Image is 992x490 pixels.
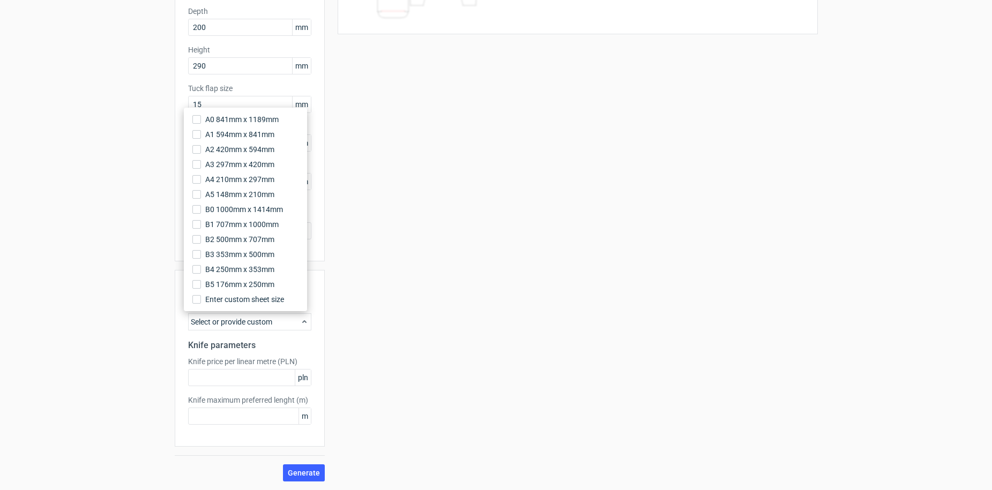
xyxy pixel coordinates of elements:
[205,189,274,200] span: A5 148mm x 210mm
[205,279,274,290] span: B5 176mm x 250mm
[188,313,311,330] div: Select or provide custom
[292,96,311,112] span: mm
[205,219,279,230] span: B1 707mm x 1000mm
[188,395,311,405] label: Knife maximum preferred lenght (m)
[283,464,325,481] button: Generate
[205,114,279,125] span: A0 841mm x 1189mm
[188,6,311,17] label: Depth
[188,356,311,367] label: Knife price per linear metre (PLN)
[188,339,311,352] h2: Knife parameters
[205,264,274,275] span: B4 250mm x 353mm
[205,204,283,215] span: B0 1000mm x 1414mm
[205,144,274,155] span: A2 420mm x 594mm
[188,44,311,55] label: Height
[299,408,311,424] span: m
[205,234,274,245] span: B2 500mm x 707mm
[188,83,311,94] label: Tuck flap size
[295,370,311,386] span: pln
[288,469,320,477] span: Generate
[205,249,274,260] span: B3 353mm x 500mm
[205,129,274,140] span: A1 594mm x 841mm
[205,174,274,185] span: A4 210mm x 297mm
[292,19,311,35] span: mm
[205,159,274,170] span: A3 297mm x 420mm
[292,58,311,74] span: mm
[205,294,284,305] span: Enter custom sheet size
